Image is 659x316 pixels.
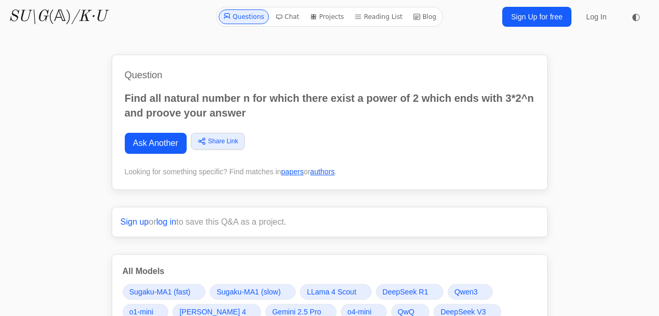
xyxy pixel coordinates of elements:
[632,12,640,22] span: ◐
[125,166,535,177] div: Looking for something specific? Find matches in or .
[125,91,535,120] p: Find all natural number n for which there exist a power of 2 which ends with 3*2^n and proove you...
[625,6,646,27] button: ◐
[281,167,304,176] a: papers
[300,284,371,300] a: LLama 4 Scout
[71,9,106,25] i: /K·U
[376,284,444,300] a: DeepSeek R1
[448,284,493,300] a: Qwen3
[310,167,335,176] a: authors
[123,284,206,300] a: Sugaku-MA1 (fast)
[455,287,478,297] span: Qwen3
[8,9,48,25] i: SU\G
[8,7,106,26] a: SU\G(𝔸)/K·U
[121,216,539,228] p: or to save this Q&A as a project.
[383,287,428,297] span: DeepSeek R1
[123,265,537,278] h3: All Models
[271,9,304,24] a: Chat
[129,287,191,297] span: Sugaku-MA1 (fast)
[502,7,571,27] a: Sign Up for free
[217,287,280,297] span: Sugaku-MA1 (slow)
[125,133,187,154] a: Ask Another
[208,136,238,146] span: Share Link
[350,9,407,24] a: Reading List
[409,9,441,24] a: Blog
[306,9,348,24] a: Projects
[156,217,176,226] a: log in
[580,7,613,26] a: Log In
[210,284,296,300] a: Sugaku-MA1 (slow)
[125,68,535,82] h1: Question
[307,287,356,297] span: LLama 4 Scout
[219,9,269,24] a: Questions
[121,217,149,226] a: Sign up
